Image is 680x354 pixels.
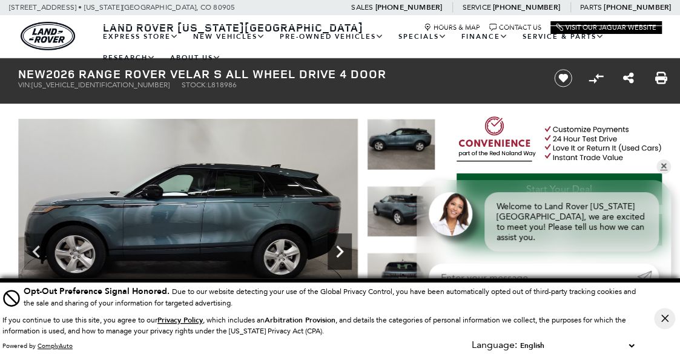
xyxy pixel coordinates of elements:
a: Share this New 2026 Range Rover Velar S All Wheel Drive 4 Door [623,71,634,85]
a: Privacy Policy [157,316,203,324]
div: Previous [24,233,48,270]
button: Save vehicle [550,68,576,88]
button: Close Button [654,308,675,329]
strong: Arbitration Provision [265,315,335,325]
a: Finance [454,26,515,47]
div: Next [328,233,352,270]
span: Service [462,3,490,12]
a: land-rover [21,22,75,50]
a: [PHONE_NUMBER] [493,2,560,12]
strong: New [18,65,46,82]
div: Welcome to Land Rover [US_STATE][GEOGRAPHIC_DATA], we are excited to meet you! Please tell us how... [484,192,659,252]
u: Privacy Policy [157,315,203,325]
a: Specials [391,26,454,47]
a: Service & Parts [515,26,612,47]
input: Enter your message [429,264,637,290]
button: Compare vehicle [587,69,605,87]
a: [STREET_ADDRESS] • [US_STATE][GEOGRAPHIC_DATA], CO 80905 [9,3,235,12]
a: Hours & Map [424,24,480,32]
a: [PHONE_NUMBER] [375,2,442,12]
a: New Vehicles [186,26,272,47]
a: Submit [637,264,659,290]
span: [US_VEHICLE_IDENTIFICATION_NUMBER] [31,81,170,89]
span: Sales [351,3,373,12]
a: Print this New 2026 Range Rover Velar S All Wheel Drive 4 Door [655,71,667,85]
a: Land Rover [US_STATE][GEOGRAPHIC_DATA] [96,20,371,35]
span: Land Rover [US_STATE][GEOGRAPHIC_DATA] [103,20,363,35]
img: New 2026 Giola Green LAND ROVER S image 12 [367,253,435,304]
a: Visit Our Jaguar Website [556,24,656,32]
img: New 2026 Giola Green LAND ROVER S image 10 [367,119,435,170]
a: Research [96,47,163,68]
nav: Main Navigation [96,26,662,68]
span: L818986 [208,81,237,89]
span: Stock: [182,81,208,89]
span: VIN: [18,81,31,89]
a: EXPRESS STORE [96,26,186,47]
div: Due to our website detecting your use of the Global Privacy Control, you have been automatically ... [24,285,637,309]
span: Opt-Out Preference Signal Honored . [24,286,172,297]
a: [PHONE_NUMBER] [604,2,671,12]
a: Start Your Deal [457,173,662,205]
a: About Us [163,47,228,68]
span: Parts [580,3,602,12]
div: Powered by [2,342,73,350]
img: Land Rover [21,22,75,50]
a: Pre-Owned Vehicles [272,26,391,47]
img: Agent profile photo [429,192,472,236]
h1: 2026 Range Rover Velar S All Wheel Drive 4 Door [18,67,535,81]
div: Language: [472,340,517,350]
img: New 2026 Giola Green LAND ROVER S image 11 [367,185,435,237]
select: Language Select [517,339,637,352]
p: If you continue to use this site, you agree to our , which includes an , and details the categori... [2,316,626,335]
a: ComplyAuto [38,342,73,350]
a: Contact Us [489,24,541,32]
